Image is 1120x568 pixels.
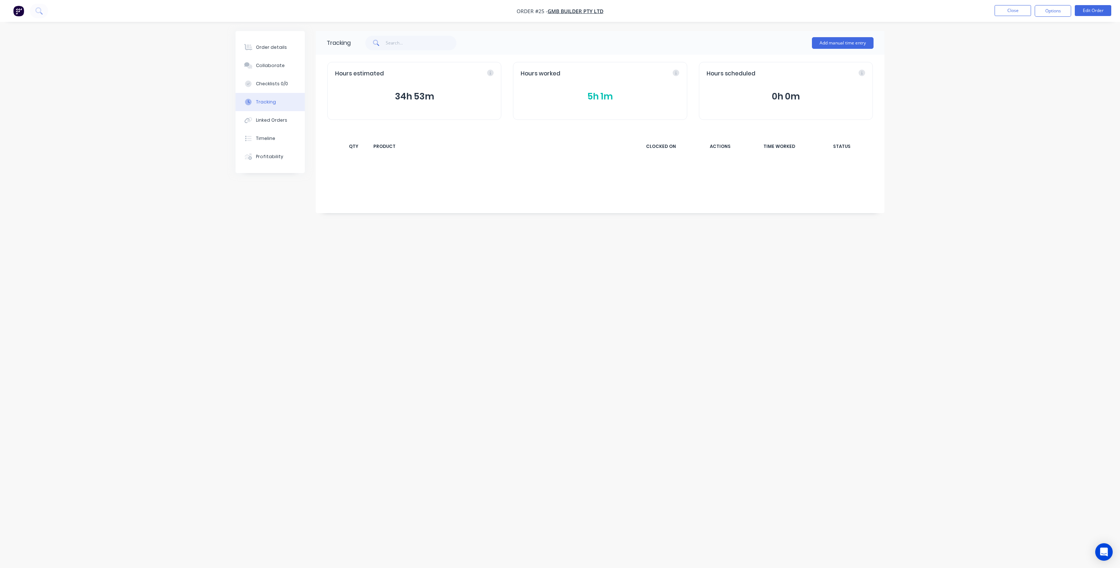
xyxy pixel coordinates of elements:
div: Open Intercom Messenger [1095,543,1113,561]
button: Linked Orders [236,111,305,129]
div: Order details [256,44,287,51]
div: PRODUCT [369,139,629,154]
div: ACTIONS [693,139,747,154]
button: Edit Order [1075,5,1111,16]
span: Order #25 - [517,8,548,15]
button: 34h 53m [335,90,494,103]
img: Factory [13,5,24,16]
div: Collaborate [256,62,285,69]
div: Checklists 0/0 [256,81,288,87]
button: Profitability [236,148,305,166]
div: Tracking [327,39,351,47]
div: STATUS [811,139,873,154]
button: Close [995,5,1031,16]
button: Tracking [236,93,305,111]
div: Linked Orders [256,117,287,124]
button: 0h 0m [707,90,865,103]
button: 5h 1m [521,90,679,103]
div: Tracking [256,99,276,105]
div: Timeline [256,135,275,142]
div: TIME WORKED [752,139,806,154]
span: Hours scheduled [707,70,755,78]
button: Timeline [236,129,305,148]
button: Order details [236,38,305,56]
div: Profitability [256,153,283,160]
a: GMB Builder Pty Ltd [548,8,603,15]
span: Hours estimated [335,70,384,78]
button: Add manual time entry [812,37,874,49]
span: Hours worked [521,70,560,78]
button: Collaborate [236,56,305,75]
button: Checklists 0/0 [236,75,305,93]
button: Options [1035,5,1071,17]
input: Search... [386,36,457,50]
div: CLOCKED ON [634,139,688,154]
div: QTY [343,139,365,154]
